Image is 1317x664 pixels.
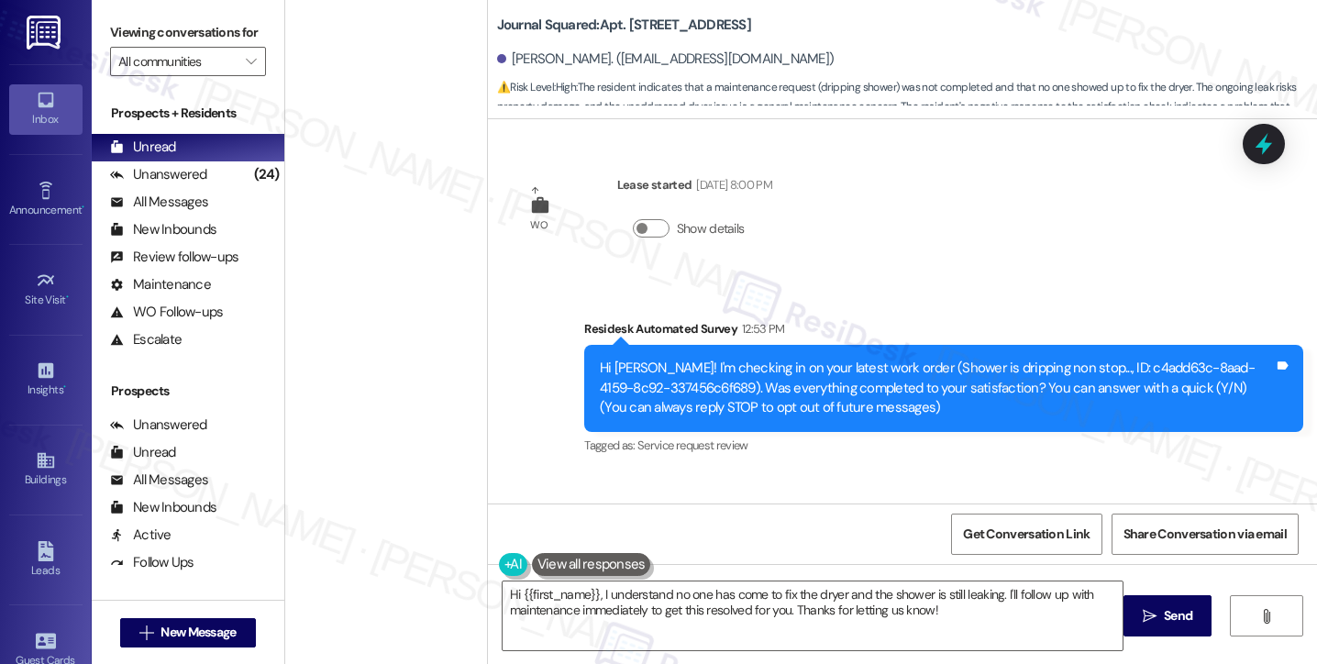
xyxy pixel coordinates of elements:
[530,216,548,235] div: WO
[637,437,748,453] span: Service request review
[9,355,83,404] a: Insights •
[497,78,1317,137] span: : The resident indicates that a maintenance request (dripping shower) was not completed and that ...
[249,160,284,189] div: (24)
[600,359,1274,417] div: Hi [PERSON_NAME]! I'm checking in on your latest work order (Shower is dripping non stop..., ID: ...
[1123,595,1212,636] button: Send
[63,381,66,393] span: •
[110,443,176,462] div: Unread
[1143,609,1157,624] i: 
[92,382,284,401] div: Prospects
[110,303,223,322] div: WO Follow-ups
[497,16,751,35] b: Journal Squared: Apt. [STREET_ADDRESS]
[503,581,1123,650] textarea: Hi {{first_name}}, I understand no one has come to fix the dryer and the shower is still leaking....
[9,536,83,585] a: Leads
[110,470,208,490] div: All Messages
[120,618,256,647] button: New Message
[951,514,1101,555] button: Get Conversation Link
[110,330,182,349] div: Escalate
[110,18,266,47] label: Viewing conversations for
[118,47,237,76] input: All communities
[584,432,1303,459] div: Tagged as:
[9,84,83,134] a: Inbox
[110,248,238,267] div: Review follow-ups
[246,54,256,69] i: 
[66,291,69,304] span: •
[110,415,207,435] div: Unanswered
[110,553,194,572] div: Follow Ups
[110,275,211,294] div: Maintenance
[692,175,772,194] div: [DATE] 8:00 PM
[160,623,236,642] span: New Message
[1123,525,1287,544] span: Share Conversation via email
[497,80,576,94] strong: ⚠️ Risk Level: High
[617,175,772,201] div: Lease started
[110,165,207,184] div: Unanswered
[9,265,83,315] a: Site Visit •
[963,525,1090,544] span: Get Conversation Link
[110,220,216,239] div: New Inbounds
[139,625,153,640] i: 
[497,50,835,69] div: [PERSON_NAME]. ([EMAIL_ADDRESS][DOMAIN_NAME])
[1259,609,1273,624] i: 
[1112,514,1299,555] button: Share Conversation via email
[82,201,84,214] span: •
[1164,606,1192,625] span: Send
[110,498,216,517] div: New Inbounds
[584,319,1303,345] div: Residesk Automated Survey
[27,16,64,50] img: ResiDesk Logo
[677,219,745,238] label: Show details
[92,104,284,123] div: Prospects + Residents
[110,138,176,157] div: Unread
[9,445,83,494] a: Buildings
[737,319,785,338] div: 12:53 PM
[110,193,208,212] div: All Messages
[110,526,172,545] div: Active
